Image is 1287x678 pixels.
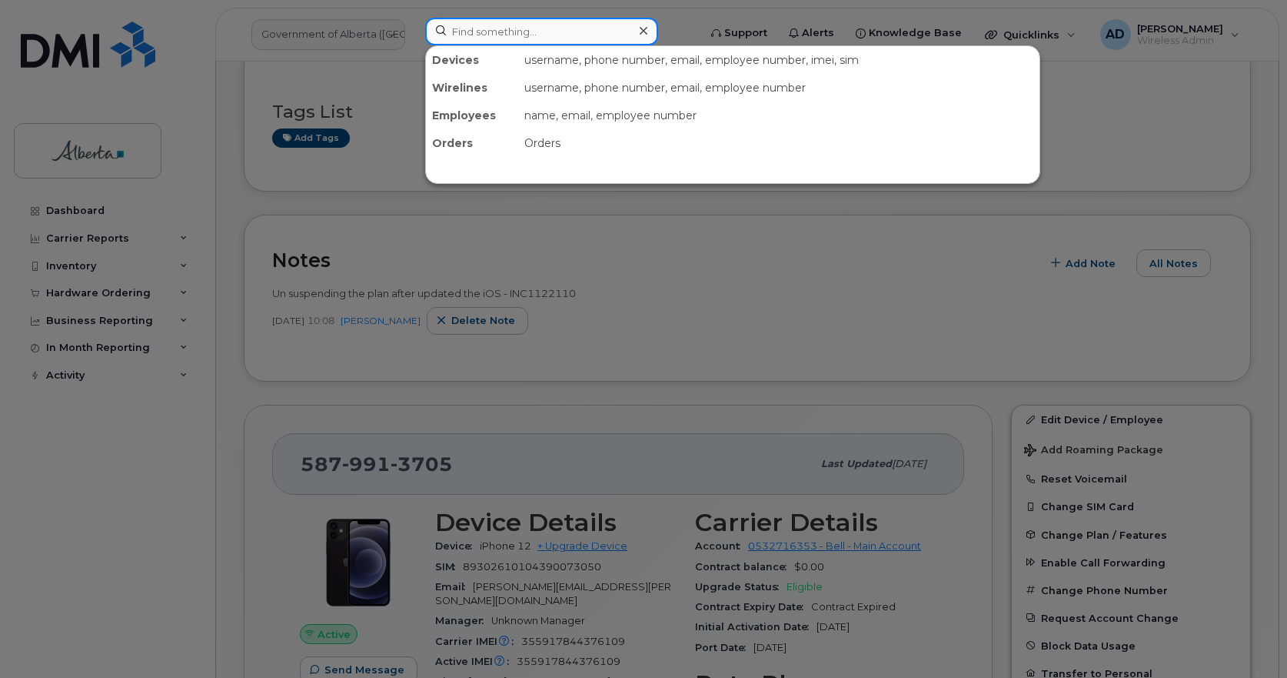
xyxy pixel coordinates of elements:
div: Orders [426,129,518,157]
div: Wirelines [426,74,518,102]
div: Employees [426,102,518,129]
input: Find something... [425,18,658,45]
div: username, phone number, email, employee number [518,74,1039,102]
div: Devices [426,46,518,74]
div: name, email, employee number [518,102,1039,129]
div: Orders [518,129,1039,157]
div: username, phone number, email, employee number, imei, sim [518,46,1039,74]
